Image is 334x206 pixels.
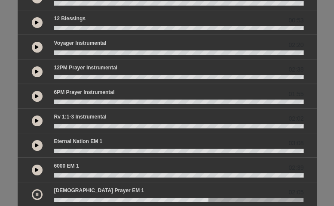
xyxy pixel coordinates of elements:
p: 12 Blessings [54,15,86,22]
span: 02:20 [288,41,303,50]
p: 12PM Prayer Instrumental [54,64,117,72]
span: 02:02 [288,114,303,123]
span: 02:05 [288,188,303,197]
span: 01:55 [288,90,303,99]
span: 00:53 [288,16,303,25]
span: 03:08 [288,139,303,148]
span: 02:38 [288,65,303,74]
p: 6000 EM 1 [54,162,79,170]
p: Rv 1:1-3 Instrumental [54,113,107,121]
p: Eternal Nation EM 1 [54,137,103,145]
p: Voyager Instrumental [54,39,107,47]
p: [DEMOGRAPHIC_DATA] prayer EM 1 [54,187,144,194]
p: 6PM Prayer Instrumental [54,88,115,96]
span: 02:39 [288,163,303,172]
